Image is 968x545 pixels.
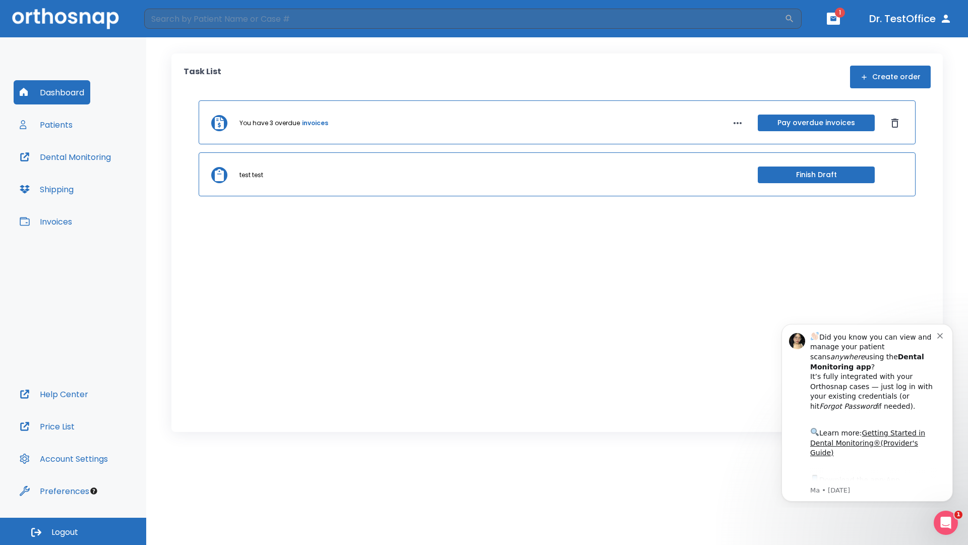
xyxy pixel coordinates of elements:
[239,171,263,180] p: test test
[12,8,119,29] img: Orthosnap
[758,115,875,131] button: Pay overdue invoices
[51,527,78,538] span: Logout
[14,414,81,439] button: Price List
[14,479,95,503] button: Preferences
[14,447,114,471] button: Account Settings
[934,511,958,535] iframe: Intercom live chat
[184,66,221,88] p: Task List
[766,315,968,508] iframe: Intercom notifications message
[865,10,956,28] button: Dr. TestOffice
[239,119,300,128] p: You have 3 overdue
[89,486,98,496] div: Tooltip anchor
[14,80,90,104] button: Dashboard
[144,9,784,29] input: Search by Patient Name or Case #
[835,8,845,18] span: 1
[44,161,134,179] a: App Store
[302,119,328,128] a: invoices
[44,171,171,180] p: Message from Ma, sent 6w ago
[171,16,179,24] button: Dismiss notification
[44,158,171,210] div: Download the app: | ​ Let us know if you need help getting started!
[14,177,80,201] button: Shipping
[14,382,94,406] button: Help Center
[14,145,117,169] button: Dental Monitoring
[954,511,962,519] span: 1
[887,115,903,131] button: Dismiss
[14,209,78,234] button: Invoices
[850,66,931,88] button: Create order
[14,113,79,137] button: Patients
[758,167,875,183] button: Finish Draft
